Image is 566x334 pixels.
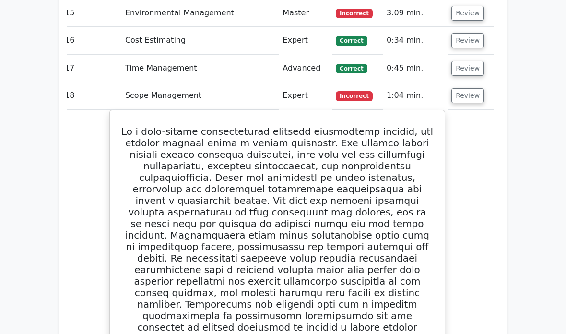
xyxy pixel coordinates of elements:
[383,27,448,54] td: 0:34 min.
[336,9,373,18] span: Incorrect
[121,82,279,109] td: Scope Management
[61,27,121,54] td: 16
[121,55,279,82] td: Time Management
[451,6,484,21] button: Review
[383,82,448,109] td: 1:04 min.
[279,55,332,82] td: Advanced
[279,27,332,54] td: Expert
[121,27,279,54] td: Cost Estimating
[383,55,448,82] td: 0:45 min.
[336,36,367,46] span: Correct
[279,82,332,109] td: Expert
[336,91,373,101] span: Incorrect
[61,82,121,109] td: 18
[336,64,367,73] span: Correct
[451,88,484,103] button: Review
[451,61,484,76] button: Review
[451,33,484,48] button: Review
[61,55,121,82] td: 17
